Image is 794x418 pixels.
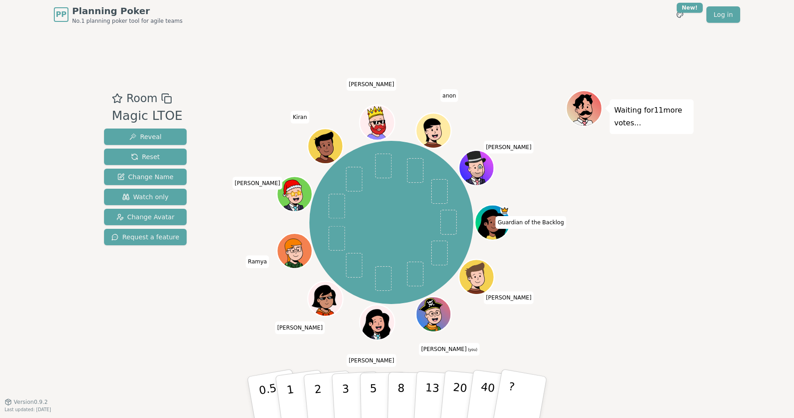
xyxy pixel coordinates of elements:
button: Change Name [104,169,187,185]
span: Click to change your name [275,321,325,334]
button: Version0.9.2 [5,398,48,406]
span: Watch only [122,192,169,201]
span: Click to change your name [419,343,480,356]
p: Waiting for 11 more votes... [614,104,689,129]
span: Click to change your name [346,78,397,91]
span: Click to change your name [346,354,397,366]
span: Click to change your name [440,89,459,102]
span: Guardian of the Backlog is the host [500,206,509,214]
button: Watch only [104,189,187,205]
span: Reveal [129,132,162,141]
button: Request a feature [104,229,187,245]
button: Click to change your avatar [417,298,449,330]
span: (you) [467,348,478,352]
span: Change Avatar [116,212,175,222]
span: Click to change your name [484,140,534,153]
button: New! [672,6,688,23]
span: Click to change your name [246,255,269,268]
span: Click to change your name [291,111,309,124]
button: Reveal [104,129,187,145]
div: New! [677,3,703,13]
span: Change Name [117,172,173,181]
span: Click to change your name [484,291,534,304]
a: Log in [706,6,740,23]
span: Click to change your name [496,216,566,229]
div: Magic LTOE [112,107,183,125]
span: Reset [131,152,160,161]
span: Request a feature [111,232,179,242]
button: Reset [104,149,187,165]
span: Planning Poker [72,5,183,17]
span: PP [56,9,66,20]
span: Version 0.9.2 [14,398,48,406]
span: Click to change your name [232,176,282,189]
button: Add as favourite [112,90,123,107]
a: PPPlanning PokerNo.1 planning poker tool for agile teams [54,5,183,25]
button: Change Avatar [104,209,187,225]
span: Last updated: [DATE] [5,407,51,412]
span: No.1 planning poker tool for agile teams [72,17,183,25]
span: Room [126,90,157,107]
